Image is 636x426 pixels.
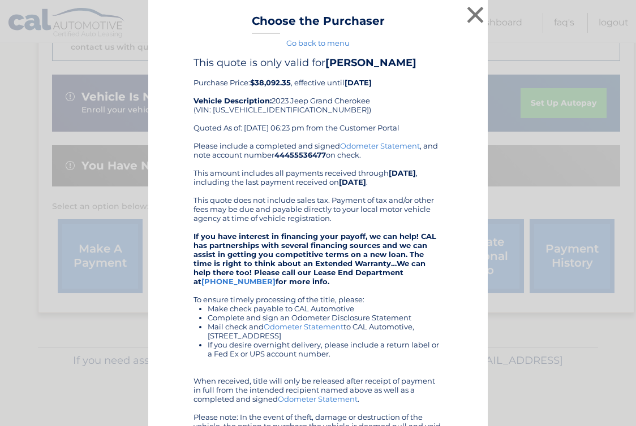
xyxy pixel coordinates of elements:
a: Odometer Statement [340,141,420,150]
li: Complete and sign an Odometer Disclosure Statement [208,313,442,322]
li: If you desire overnight delivery, please include a return label or a Fed Ex or UPS account number. [208,340,442,358]
b: [DATE] [345,78,372,87]
a: Odometer Statement [264,322,343,331]
strong: If you have interest in financing your payoff, we can help! CAL has partnerships with several fin... [194,232,436,286]
a: Odometer Statement [278,394,358,403]
b: 44455536477 [274,150,326,159]
li: Mail check and to CAL Automotive, [STREET_ADDRESS] [208,322,442,340]
a: [PHONE_NUMBER] [201,277,276,286]
h3: Choose the Purchaser [252,14,385,34]
b: [DATE] [339,177,366,186]
div: Purchase Price: , effective until 2023 Jeep Grand Cherokee (VIN: [US_VEHICLE_IDENTIFICATION_NUMBE... [194,56,442,141]
strong: Vehicle Description: [194,96,272,105]
b: $38,092.35 [250,78,291,87]
h4: This quote is only valid for [194,56,442,69]
li: Make check payable to CAL Automotive [208,304,442,313]
button: × [464,3,487,26]
a: Go back to menu [286,38,350,47]
b: [DATE] [389,168,416,177]
b: [PERSON_NAME] [325,56,416,69]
